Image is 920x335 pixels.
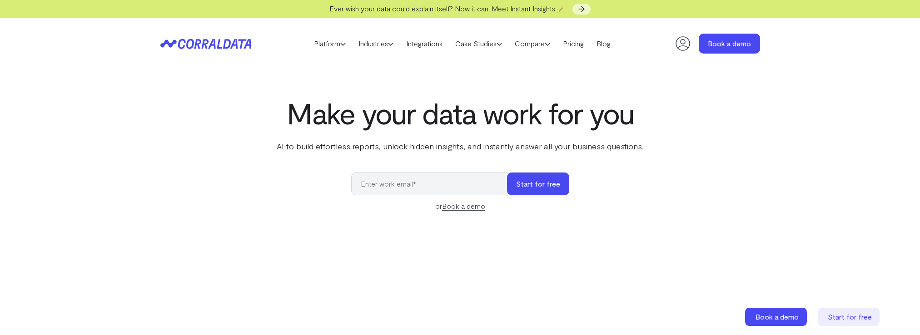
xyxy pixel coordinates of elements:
[756,312,799,321] span: Book a demo
[351,172,516,195] input: Enter work email*
[699,34,760,54] a: Book a demo
[275,140,646,152] p: AI to build effortless reports, unlock hidden insights, and instantly answer all your business qu...
[818,308,881,326] a: Start for free
[507,172,569,195] button: Start for free
[351,201,569,212] div: or
[508,37,557,50] a: Compare
[400,37,449,50] a: Integrations
[828,312,872,321] span: Start for free
[442,202,485,211] a: Book a demo
[275,97,646,129] h1: Make your data work for you
[352,37,400,50] a: Industries
[590,37,617,50] a: Blog
[557,37,590,50] a: Pricing
[449,37,508,50] a: Case Studies
[329,4,566,13] span: Ever wish your data could explain itself? Now it can. Meet Instant Insights 🪄
[308,37,352,50] a: Platform
[745,308,809,326] a: Book a demo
